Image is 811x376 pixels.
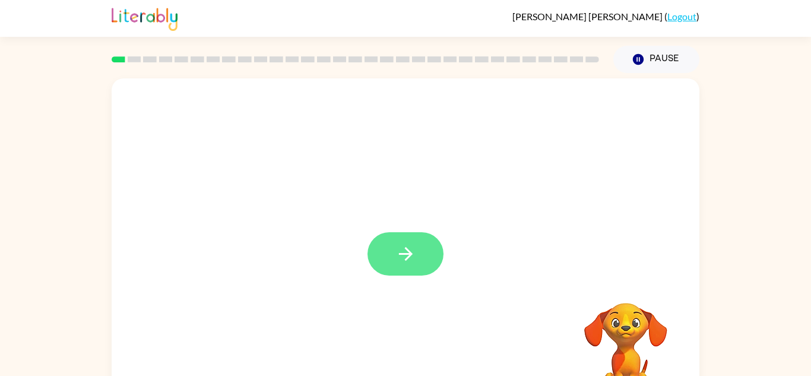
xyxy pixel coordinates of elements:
[613,46,699,73] button: Pause
[667,11,696,22] a: Logout
[112,5,178,31] img: Literably
[512,11,664,22] span: [PERSON_NAME] [PERSON_NAME]
[512,11,699,22] div: ( )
